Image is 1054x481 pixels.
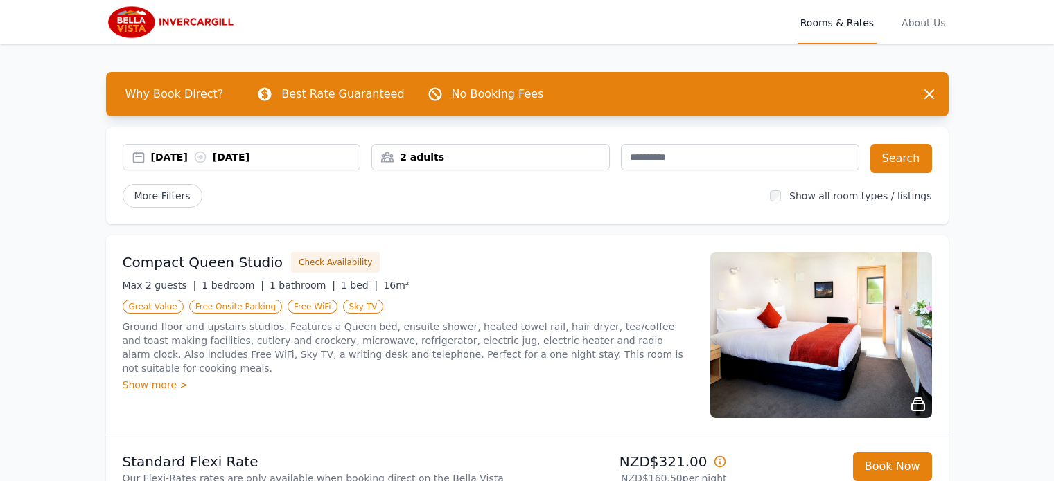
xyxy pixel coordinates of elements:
span: 1 bed | [341,280,378,291]
div: Show more > [123,378,694,392]
button: Search [870,144,932,173]
span: 1 bedroom | [202,280,264,291]
span: Sky TV [343,300,384,314]
span: 16m² [383,280,409,291]
span: More Filters [123,184,202,208]
h3: Compact Queen Studio [123,253,283,272]
div: [DATE] [DATE] [151,150,360,164]
label: Show all room types / listings [789,190,931,201]
span: Why Book Direct? [114,80,235,108]
p: No Booking Fees [452,86,544,102]
div: 2 adults [372,150,609,164]
p: Best Rate Guaranteed [281,86,404,102]
p: Standard Flexi Rate [123,452,522,471]
span: 1 bathroom | [270,280,335,291]
p: NZD$321.00 [533,452,727,471]
button: Book Now [853,452,932,481]
span: Max 2 guests | [123,280,197,291]
span: Free Onsite Parking [189,300,282,314]
p: Ground floor and upstairs studios. Features a Queen bed, ensuite shower, heated towel rail, hair ... [123,320,694,375]
span: Free WiFi [288,300,337,314]
button: Check Availability [291,252,380,273]
span: Great Value [123,300,184,314]
img: Bella Vista Invercargill [106,6,239,39]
